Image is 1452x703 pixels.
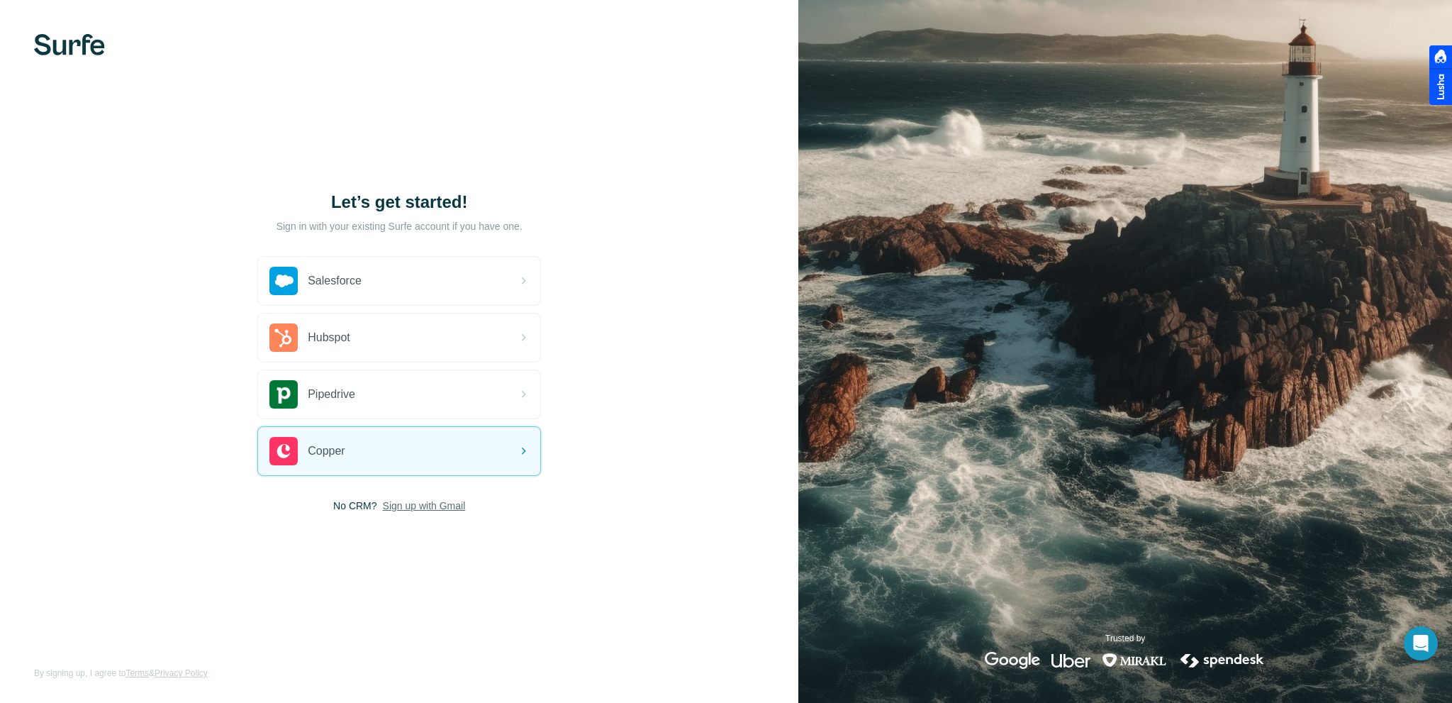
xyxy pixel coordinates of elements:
[269,437,298,465] img: copper's logo
[155,668,208,678] a: Privacy Policy
[333,499,376,513] span: No CRM?
[1404,626,1438,660] div: Open Intercom Messenger
[308,386,355,403] span: Pipedrive
[1051,652,1090,669] img: uber's logo
[1102,652,1167,669] img: mirakl's logo
[125,668,149,678] a: Terms
[1105,632,1145,645] p: Trusted by
[308,443,345,460] span: Copper
[308,272,362,289] span: Salesforce
[277,219,523,233] p: Sign in with your existing Surfe account if you have one.
[308,329,350,346] span: Hubspot
[269,380,298,409] img: pipedrive's logo
[34,667,208,680] span: By signing up, I agree to &
[269,267,298,295] img: salesforce's logo
[383,499,466,513] button: Sign up with Gmail
[1178,652,1266,669] img: spendesk's logo
[34,34,105,55] img: Surfe's logo
[985,652,1040,669] img: google's logo
[257,191,541,214] h1: Let’s get started!
[269,323,298,352] img: hubspot's logo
